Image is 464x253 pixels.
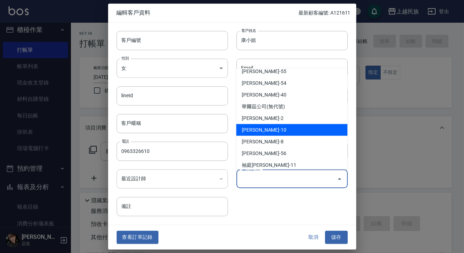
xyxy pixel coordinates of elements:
label: 客戶姓名 [241,28,256,33]
p: 最新顧客編號: A121611 [298,9,350,17]
label: 電話 [122,138,129,144]
li: [PERSON_NAME]-40 [236,89,347,100]
div: 女 [117,59,228,78]
button: 取消 [302,231,325,244]
li: 華爾茲公司(無代號) [236,100,347,112]
li: [PERSON_NAME]-55 [236,65,347,77]
span: 編輯客戶資料 [117,9,299,16]
li: [PERSON_NAME]-56 [236,147,347,159]
li: 袖庭[PERSON_NAME]-11 [236,159,347,171]
li: [PERSON_NAME]-2 [236,112,347,124]
button: 查看訂單記錄 [117,231,158,244]
li: [PERSON_NAME]-8 [236,136,347,147]
button: 儲存 [325,231,348,244]
li: [PERSON_NAME]-10 [236,124,347,136]
label: 性別 [122,55,129,61]
li: [PERSON_NAME]-54 [236,77,347,89]
button: Close [334,173,345,185]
